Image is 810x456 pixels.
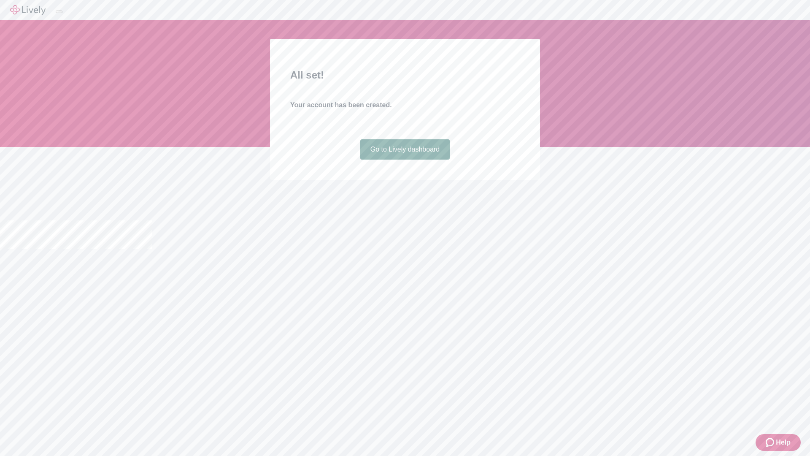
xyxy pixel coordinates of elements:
[360,139,450,160] a: Go to Lively dashboard
[10,5,46,15] img: Lively
[756,434,801,451] button: Zendesk support iconHelp
[776,437,791,448] span: Help
[290,100,520,110] h4: Your account has been created.
[290,68,520,83] h2: All set!
[766,437,776,448] svg: Zendesk support icon
[56,11,62,13] button: Log out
